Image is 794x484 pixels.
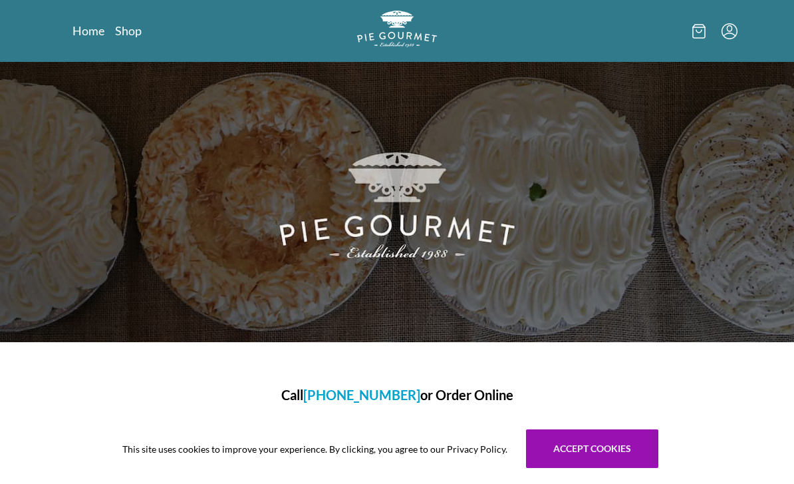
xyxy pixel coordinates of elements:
a: Shop [115,23,142,39]
img: logo [357,11,437,47]
h1: Call or Order Online [88,385,706,405]
span: This site uses cookies to improve your experience. By clicking, you agree to our Privacy Policy. [122,442,507,456]
button: Accept cookies [526,429,658,468]
button: Menu [722,23,737,39]
a: [PHONE_NUMBER] [303,387,420,403]
a: Home [72,23,104,39]
a: Logo [357,11,437,51]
